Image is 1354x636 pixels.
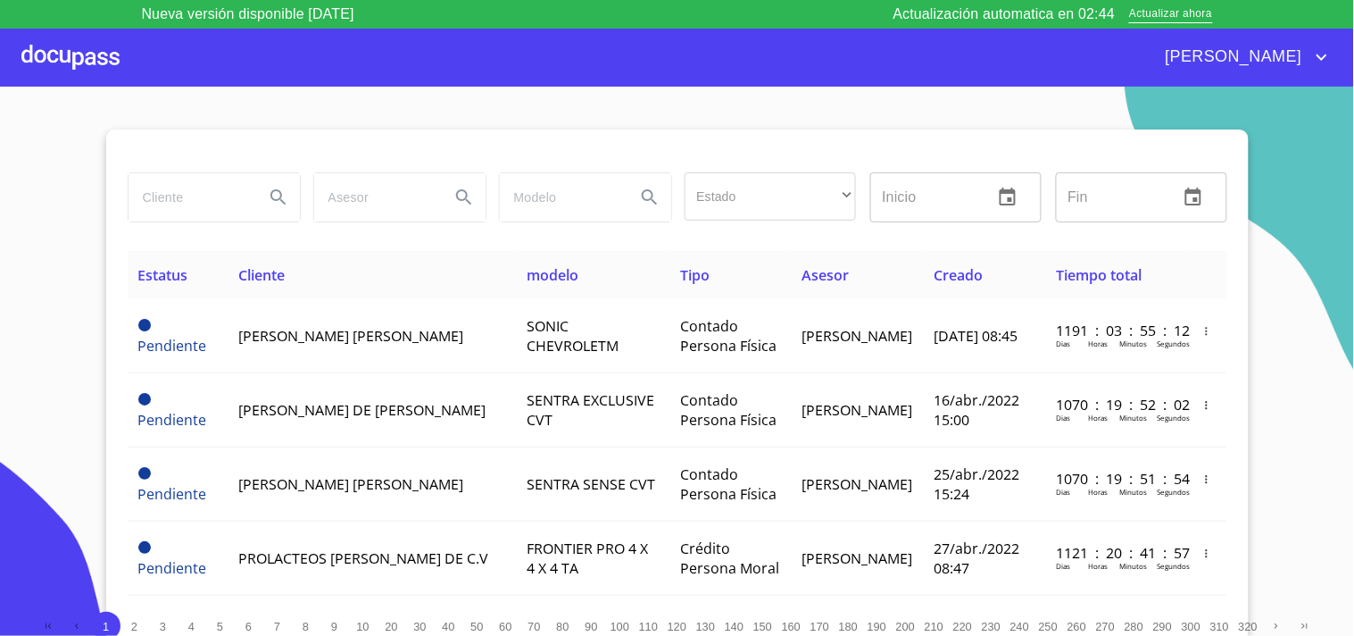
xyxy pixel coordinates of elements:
[238,400,486,420] span: [PERSON_NAME] DE [PERSON_NAME]
[138,410,207,430] span: Pendiente
[1056,413,1070,423] p: Dias
[1096,620,1115,633] span: 270
[680,265,710,285] span: Tipo
[668,620,686,633] span: 120
[982,620,1001,633] span: 230
[1056,321,1176,340] p: 1191 : 03 : 55 : 12
[810,620,829,633] span: 170
[1056,395,1176,414] p: 1070 : 19 : 52 : 02
[685,172,856,221] div: ​
[1056,265,1142,285] span: Tiempo total
[1152,43,1333,71] button: account of current user
[753,620,772,633] span: 150
[1239,620,1258,633] span: 320
[953,620,972,633] span: 220
[680,316,777,356] span: Contado Persona Física
[1119,413,1147,423] p: Minutos
[527,474,655,494] span: SENTRA SENSE CVT
[1157,339,1190,348] p: Segundos
[138,484,207,504] span: Pendiente
[131,620,137,633] span: 2
[1088,413,1108,423] p: Horas
[499,620,511,633] span: 60
[413,620,426,633] span: 30
[611,620,629,633] span: 100
[138,541,151,554] span: Pendiente
[696,620,715,633] span: 130
[314,173,436,222] input: search
[802,400,912,420] span: [PERSON_NAME]
[680,390,777,430] span: Contado Persona Física
[217,620,223,633] span: 5
[934,390,1019,430] span: 16/abr./2022 15:00
[470,620,483,633] span: 50
[527,316,619,356] span: SONIC CHEVROLETM
[802,474,912,494] span: [PERSON_NAME]
[934,265,983,285] span: Creado
[245,620,252,633] span: 6
[680,539,779,578] span: Crédito Persona Moral
[934,464,1019,504] span: 25/abr./2022 15:24
[556,620,569,633] span: 80
[1119,561,1147,571] p: Minutos
[1067,620,1086,633] span: 260
[500,173,621,222] input: search
[331,620,337,633] span: 9
[160,620,166,633] span: 3
[1056,487,1070,497] p: Dias
[129,173,250,222] input: search
[1129,5,1212,24] span: Actualizar ahora
[238,474,463,494] span: [PERSON_NAME] [PERSON_NAME]
[238,326,463,346] span: [PERSON_NAME] [PERSON_NAME]
[802,265,849,285] span: Asesor
[138,265,188,285] span: Estatus
[188,620,195,633] span: 4
[1157,413,1190,423] p: Segundos
[442,620,454,633] span: 40
[238,265,285,285] span: Cliente
[896,620,915,633] span: 200
[585,620,597,633] span: 90
[1157,487,1190,497] p: Segundos
[1153,620,1172,633] span: 290
[934,326,1018,346] span: [DATE] 08:45
[680,464,777,504] span: Contado Persona Física
[1119,339,1147,348] p: Minutos
[802,548,912,568] span: [PERSON_NAME]
[639,620,658,633] span: 110
[1088,487,1108,497] p: Horas
[1056,469,1176,489] p: 1070 : 19 : 51 : 54
[1152,43,1311,71] span: [PERSON_NAME]
[934,539,1019,578] span: 27/abr./2022 08:47
[138,319,151,331] span: Pendiente
[782,620,801,633] span: 160
[385,620,397,633] span: 20
[1056,339,1070,348] p: Dias
[103,620,109,633] span: 1
[527,265,578,285] span: modelo
[893,4,1116,25] p: Actualización automatica en 02:44
[1157,561,1190,571] p: Segundos
[142,4,354,25] p: Nueva versión disponible [DATE]
[725,620,743,633] span: 140
[1056,543,1176,563] p: 1121 : 20 : 41 : 57
[1088,561,1108,571] p: Horas
[527,539,648,578] span: FRONTIER PRO 4 X 4 X 4 TA
[839,620,858,633] span: 180
[138,336,207,356] span: Pendiente
[925,620,943,633] span: 210
[138,393,151,406] span: Pendiente
[628,176,671,219] button: Search
[303,620,309,633] span: 8
[1056,561,1070,571] p: Dias
[802,326,912,346] span: [PERSON_NAME]
[1088,339,1108,348] p: Horas
[1119,487,1147,497] p: Minutos
[257,176,300,219] button: Search
[1039,620,1058,633] span: 250
[274,620,280,633] span: 7
[1210,620,1229,633] span: 310
[1010,620,1029,633] span: 240
[868,620,886,633] span: 190
[527,390,654,430] span: SENTRA EXCLUSIVE CVT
